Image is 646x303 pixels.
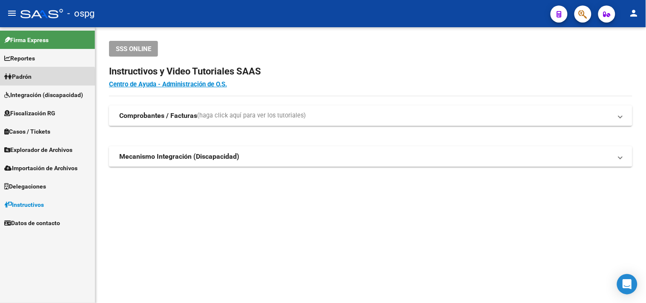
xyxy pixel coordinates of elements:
a: Centro de Ayuda - Administración de O.S. [109,80,227,88]
span: (haga click aquí para ver los tutoriales) [197,111,306,120]
button: SSS ONLINE [109,41,158,57]
mat-icon: menu [7,8,17,18]
span: Integración (discapacidad) [4,90,83,100]
span: Casos / Tickets [4,127,50,136]
div: Open Intercom Messenger [617,274,637,294]
span: Fiscalización RG [4,109,55,118]
span: SSS ONLINE [116,45,151,53]
span: Explorador de Archivos [4,145,72,154]
span: Delegaciones [4,182,46,191]
span: Firma Express [4,35,49,45]
strong: Mecanismo Integración (Discapacidad) [119,152,239,161]
span: Importación de Archivos [4,163,78,173]
mat-expansion-panel-header: Comprobantes / Facturas(haga click aquí para ver los tutoriales) [109,106,632,126]
strong: Comprobantes / Facturas [119,111,197,120]
span: Datos de contacto [4,218,60,228]
span: Reportes [4,54,35,63]
h2: Instructivos y Video Tutoriales SAAS [109,63,632,80]
mat-icon: person [629,8,639,18]
mat-expansion-panel-header: Mecanismo Integración (Discapacidad) [109,146,632,167]
span: Instructivos [4,200,44,209]
span: Padrón [4,72,32,81]
span: - ospg [67,4,95,23]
